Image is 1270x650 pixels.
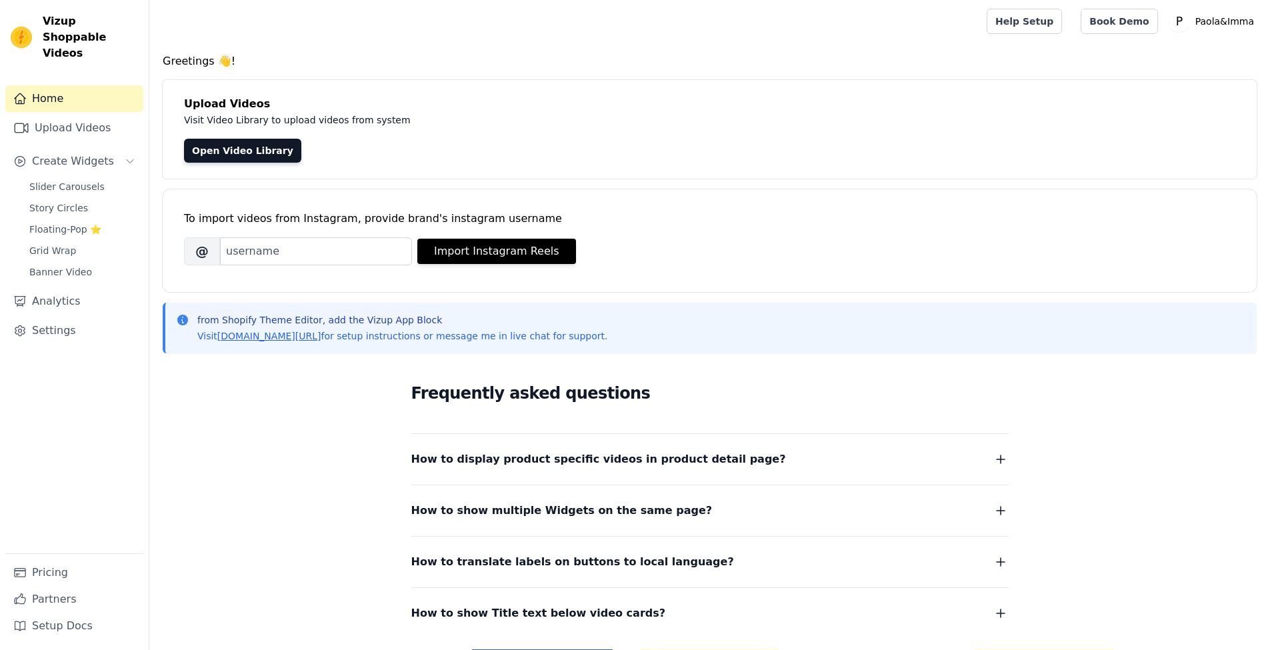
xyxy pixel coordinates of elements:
span: Story Circles [29,201,88,215]
button: How to display product specific videos in product detail page? [411,450,1009,469]
span: Floating-Pop ⭐ [29,223,101,236]
span: Slider Carousels [29,180,105,193]
p: Visit for setup instructions or message me in live chat for support. [197,329,607,343]
h4: Upload Videos [184,96,1235,112]
span: How to translate labels on buttons to local language? [411,553,734,571]
p: Visit Video Library to upload videos from system [184,112,781,128]
h2: Frequently asked questions [411,380,1009,407]
button: Create Widgets [5,148,143,175]
span: @ [184,237,220,265]
div: To import videos from Instagram, provide brand's instagram username [184,211,1235,227]
p: Paola&Imma [1190,9,1259,33]
a: Book Demo [1081,9,1157,34]
span: How to display product specific videos in product detail page? [411,450,786,469]
button: How to show Title text below video cards? [411,604,1009,623]
a: Slider Carousels [21,177,143,196]
a: Help Setup [987,9,1062,34]
span: How to show Title text below video cards? [411,604,666,623]
input: username [220,237,412,265]
span: Banner Video [29,265,92,279]
span: Grid Wrap [29,244,76,257]
a: Story Circles [21,199,143,217]
span: Create Widgets [32,153,114,169]
a: Floating-Pop ⭐ [21,220,143,239]
a: Settings [5,317,143,344]
span: Vizup Shoppable Videos [43,13,138,61]
text: P [1175,15,1182,28]
a: Partners [5,586,143,613]
a: [DOMAIN_NAME][URL] [217,331,321,341]
a: Grid Wrap [21,241,143,260]
img: Vizup [11,27,32,48]
a: Analytics [5,288,143,315]
button: How to show multiple Widgets on the same page? [411,501,1009,520]
a: Pricing [5,559,143,586]
button: How to translate labels on buttons to local language? [411,553,1009,571]
a: Upload Videos [5,115,143,141]
button: P Paola&Imma [1169,9,1259,33]
span: How to show multiple Widgets on the same page? [411,501,713,520]
a: Setup Docs [5,613,143,639]
a: Home [5,85,143,112]
a: Banner Video [21,263,143,281]
button: Import Instagram Reels [417,239,576,264]
h4: Greetings 👋! [163,53,1257,69]
a: Open Video Library [184,139,301,163]
p: from Shopify Theme Editor, add the Vizup App Block [197,313,607,327]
